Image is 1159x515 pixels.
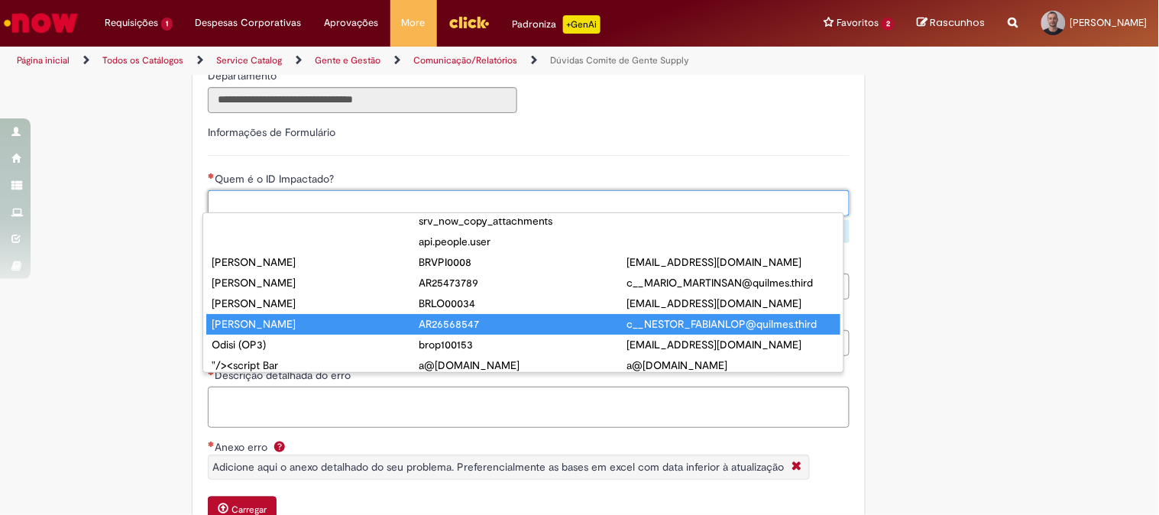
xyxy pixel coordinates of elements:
div: "/><script Bar [212,358,419,373]
div: c__NESTOR_FABIANLOP@quilmes.third [627,316,835,332]
div: [PERSON_NAME] [212,254,419,270]
div: Odisi (OP3) [212,337,419,352]
div: a@[DOMAIN_NAME] [627,358,835,373]
div: [PERSON_NAME] [212,316,419,332]
div: BRLO00034 [419,296,627,311]
ul: Quem é o ID Impactado? [203,219,843,372]
div: AR26568547 [419,316,627,332]
div: [EMAIL_ADDRESS][DOMAIN_NAME] [627,254,835,270]
div: AR25473789 [419,275,627,290]
div: brop100153 [419,337,627,352]
div: [EMAIL_ADDRESS][DOMAIN_NAME] [627,296,835,311]
div: srv_now_copy_attachments [419,213,627,228]
div: BRVPI0008 [419,254,627,270]
div: [PERSON_NAME] [212,275,419,290]
div: [EMAIL_ADDRESS][DOMAIN_NAME] [627,337,835,352]
div: a@[DOMAIN_NAME] [419,358,627,373]
div: c__MARIO_MARTINSAN@quilmes.third [627,275,835,290]
div: [PERSON_NAME] [212,296,419,311]
div: api.people.user [419,234,627,249]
